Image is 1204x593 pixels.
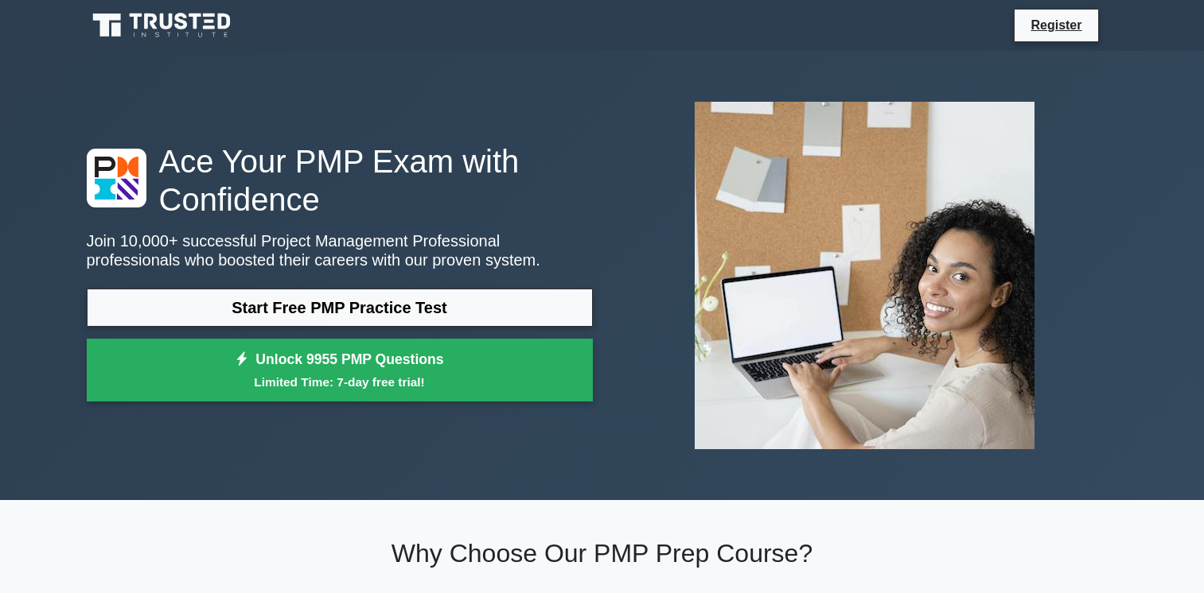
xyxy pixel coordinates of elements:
[87,339,593,402] a: Unlock 9955 PMP QuestionsLimited Time: 7-day free trial!
[87,289,593,327] a: Start Free PMP Practice Test
[87,538,1118,568] h2: Why Choose Our PMP Prep Course?
[1021,15,1091,35] a: Register
[87,142,593,219] h1: Ace Your PMP Exam with Confidence
[87,231,593,269] p: Join 10,000+ successful Project Management Professional professionals who boosted their careers w...
[107,373,573,391] small: Limited Time: 7-day free trial!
